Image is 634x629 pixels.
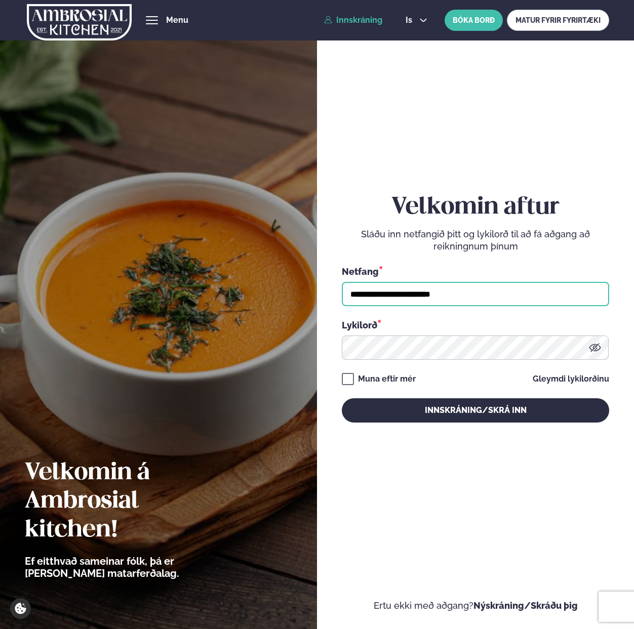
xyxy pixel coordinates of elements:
a: Innskráning [324,16,382,25]
h2: Velkomin á Ambrosial kitchen! [25,459,235,544]
button: hamburger [146,14,158,26]
a: Nýskráning/Skráðu þig [473,600,578,611]
div: Netfang [342,265,609,278]
a: MATUR FYRIR FYRIRTÆKI [507,10,609,31]
a: Gleymdi lykilorðinu [533,375,609,383]
a: Cookie settings [10,598,31,619]
button: is [398,16,435,24]
span: is [406,16,415,24]
p: Sláðu inn netfangið þitt og lykilorð til að fá aðgang að reikningnum þínum [342,228,609,253]
img: logo [27,2,132,43]
div: Lykilorð [342,318,609,331]
p: Ef eitthvað sameinar fólk, þá er [PERSON_NAME] matarferðalag. [25,555,235,579]
p: Ertu ekki með aðgang? [342,600,609,612]
h2: Velkomin aftur [342,193,609,222]
button: BÓKA BORÐ [445,10,503,31]
button: Innskráning/Skrá inn [342,398,609,423]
